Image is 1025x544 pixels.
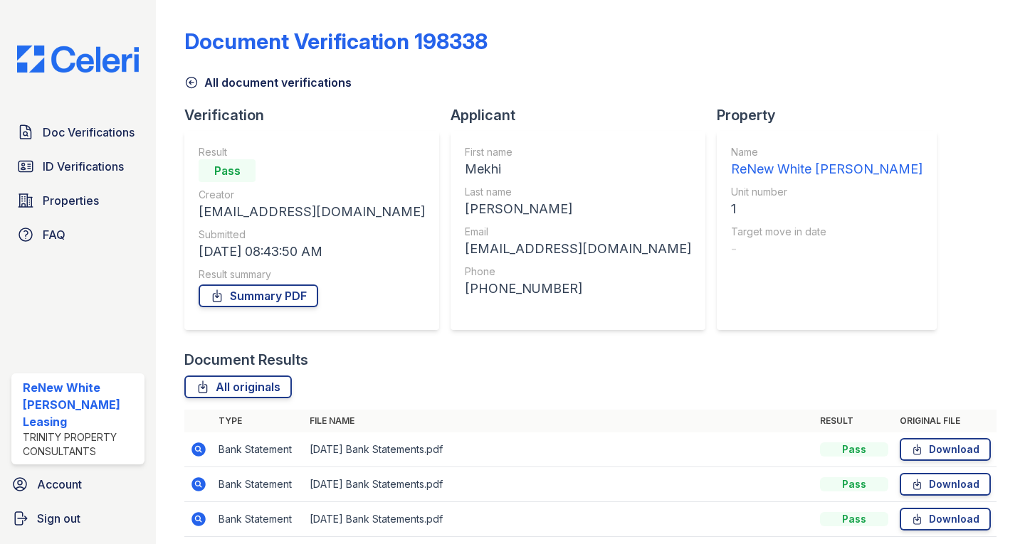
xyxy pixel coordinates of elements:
[43,158,124,175] span: ID Verifications
[11,118,144,146] a: Doc Verifications
[199,188,425,202] div: Creator
[465,239,691,259] div: [EMAIL_ADDRESS][DOMAIN_NAME]
[465,199,691,219] div: [PERSON_NAME]
[184,28,488,54] div: Document Verification 198338
[731,225,922,239] div: Target move in date
[451,105,717,125] div: Applicant
[731,199,922,219] div: 1
[23,379,139,430] div: ReNew White [PERSON_NAME] Leasing
[43,226,65,243] span: FAQ
[894,410,997,432] th: Original file
[465,145,691,159] div: First name
[199,284,318,307] a: Summary PDF
[304,432,814,467] td: [DATE] Bank Statements.pdf
[11,186,144,215] a: Properties
[199,145,425,159] div: Result
[820,512,888,526] div: Pass
[23,430,139,459] div: Trinity Property Consultants
[184,105,451,125] div: Verification
[43,192,99,209] span: Properties
[731,145,922,159] div: Name
[465,185,691,199] div: Last name
[37,476,82,493] span: Account
[11,220,144,249] a: FAQ
[465,159,691,179] div: Mekhi
[731,145,922,179] a: Name ReNew White [PERSON_NAME]
[900,473,991,496] a: Download
[199,267,425,282] div: Result summary
[304,410,814,432] th: File name
[199,159,256,182] div: Pass
[213,502,304,537] td: Bank Statement
[465,279,691,299] div: [PHONE_NUMBER]
[820,442,888,457] div: Pass
[6,470,150,498] a: Account
[731,239,922,259] div: -
[199,242,425,262] div: [DATE] 08:43:50 AM
[11,152,144,181] a: ID Verifications
[814,410,894,432] th: Result
[6,504,150,533] a: Sign out
[184,74,352,91] a: All document verifications
[304,502,814,537] td: [DATE] Bank Statements.pdf
[184,350,308,370] div: Document Results
[213,467,304,502] td: Bank Statement
[199,202,425,222] div: [EMAIL_ADDRESS][DOMAIN_NAME]
[731,185,922,199] div: Unit number
[900,438,991,461] a: Download
[304,467,814,502] td: [DATE] Bank Statements.pdf
[820,477,888,491] div: Pass
[6,46,150,73] img: CE_Logo_Blue-a8612792a0a2168367f1c8372b55b34899dd931a85d93a1a3d3e32e68fde9ad4.png
[43,124,135,141] span: Doc Verifications
[900,508,991,530] a: Download
[213,432,304,467] td: Bank Statement
[465,265,691,279] div: Phone
[213,410,304,432] th: Type
[199,228,425,242] div: Submitted
[37,510,80,527] span: Sign out
[465,225,691,239] div: Email
[731,159,922,179] div: ReNew White [PERSON_NAME]
[717,105,948,125] div: Property
[184,375,292,398] a: All originals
